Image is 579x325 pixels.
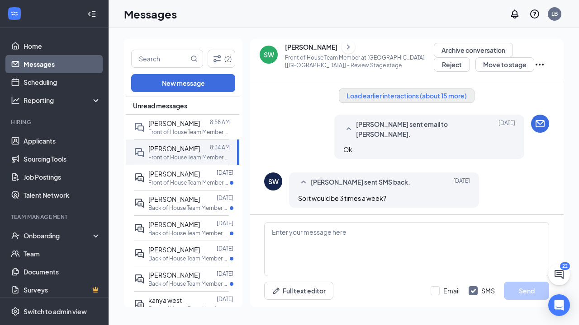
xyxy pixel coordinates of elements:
[132,50,189,67] input: Search
[475,57,534,72] button: Move to stage
[24,96,101,105] div: Reporting
[551,10,558,18] div: LB
[534,59,545,70] svg: Ellipses
[554,269,565,280] svg: ChatActive
[529,9,540,19] svg: QuestionInfo
[434,43,513,57] button: Archive conversation
[148,280,230,288] p: Back of House Team Member at [GEOGRAPHIC_DATA] [[GEOGRAPHIC_DATA]]
[24,132,101,150] a: Applicants
[10,9,19,18] svg: WorkstreamLogo
[24,307,87,316] div: Switch to admin view
[217,245,233,252] p: [DATE]
[87,9,96,19] svg: Collapse
[11,118,99,126] div: Hiring
[24,245,101,263] a: Team
[148,271,200,279] span: [PERSON_NAME]
[264,282,333,300] button: Full text editorPen
[210,118,230,126] p: 8:58 AM
[498,119,515,139] span: [DATE]
[134,223,145,234] svg: ActiveDoubleChat
[134,198,145,209] svg: ActiveDoubleChat
[24,55,101,73] a: Messages
[343,145,352,153] span: Ok
[24,281,101,299] a: SurveysCrown
[134,122,145,133] svg: DoubleChat
[24,37,101,55] a: Home
[11,231,20,240] svg: UserCheck
[148,179,230,186] p: Front of House Team Member at [GEOGRAPHIC_DATA] [[GEOGRAPHIC_DATA]]
[217,169,233,176] p: [DATE]
[190,55,198,62] svg: MagnifyingGlass
[134,274,145,284] svg: ActiveDoubleChat
[264,50,274,59] div: SW
[148,255,230,262] p: Back of House Team Member at [GEOGRAPHIC_DATA] [[GEOGRAPHIC_DATA]]
[134,172,145,183] svg: ActiveDoubleChat
[272,286,281,295] svg: Pen
[210,144,230,151] p: 8:34 AM
[148,153,230,161] p: Front of House Team Member at [GEOGRAPHIC_DATA] [[GEOGRAPHIC_DATA]]
[24,186,101,204] a: Talent Network
[217,194,233,202] p: [DATE]
[535,118,546,129] svg: Email
[131,74,235,92] button: New message
[148,246,200,254] span: [PERSON_NAME]
[208,50,235,68] button: Filter (2)
[548,294,570,316] div: Open Intercom Messenger
[134,248,145,259] svg: ActiveDoubleChat
[285,42,337,51] div: [PERSON_NAME]
[356,119,475,139] span: [PERSON_NAME] sent email to [PERSON_NAME].
[148,170,200,178] span: [PERSON_NAME]
[342,40,355,54] button: ChevronRight
[504,282,549,300] button: Send
[11,307,20,316] svg: Settings
[148,204,230,212] p: Back of House Team Member at [GEOGRAPHIC_DATA] [[GEOGRAPHIC_DATA]]
[148,220,200,228] span: [PERSON_NAME]
[268,177,279,186] div: SW
[434,57,470,72] button: Reject
[24,150,101,168] a: Sourcing Tools
[343,124,354,135] svg: SmallChevronUp
[134,147,145,158] svg: DoubleChat
[509,9,520,19] svg: Notifications
[148,128,230,136] p: Front of House Team Member at [GEOGRAPHIC_DATA] [[GEOGRAPHIC_DATA]]
[285,54,434,69] p: Front of House Team Member at [GEOGRAPHIC_DATA] [[GEOGRAPHIC_DATA]] - Review Stage stage
[560,262,570,270] div: 22
[124,6,177,22] h1: Messages
[298,194,386,202] span: So it would be 3 times a week?
[212,53,223,64] svg: Filter
[134,299,145,310] svg: ActiveDoubleChat
[11,96,20,105] svg: Analysis
[148,305,230,313] p: Front of House Team Member at [GEOGRAPHIC_DATA] [[GEOGRAPHIC_DATA]]
[148,119,200,127] span: [PERSON_NAME]
[217,270,233,278] p: [DATE]
[24,73,101,91] a: Scheduling
[24,168,101,186] a: Job Postings
[24,231,93,240] div: Onboarding
[339,88,475,103] button: Load earlier interactions (about 15 more)
[133,101,187,110] span: Unread messages
[344,42,353,52] svg: ChevronRight
[217,219,233,227] p: [DATE]
[24,263,101,281] a: Documents
[548,264,570,285] button: ChatActive
[148,229,230,237] p: Back of House Team Member at [GEOGRAPHIC_DATA] [[GEOGRAPHIC_DATA]]
[148,144,200,153] span: [PERSON_NAME]
[453,177,470,188] span: [DATE]
[11,213,99,221] div: Team Management
[298,177,309,188] svg: SmallChevronUp
[148,296,182,304] span: kanya west
[217,295,233,303] p: [DATE]
[311,177,410,188] span: [PERSON_NAME] sent SMS back.
[148,195,200,203] span: [PERSON_NAME]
